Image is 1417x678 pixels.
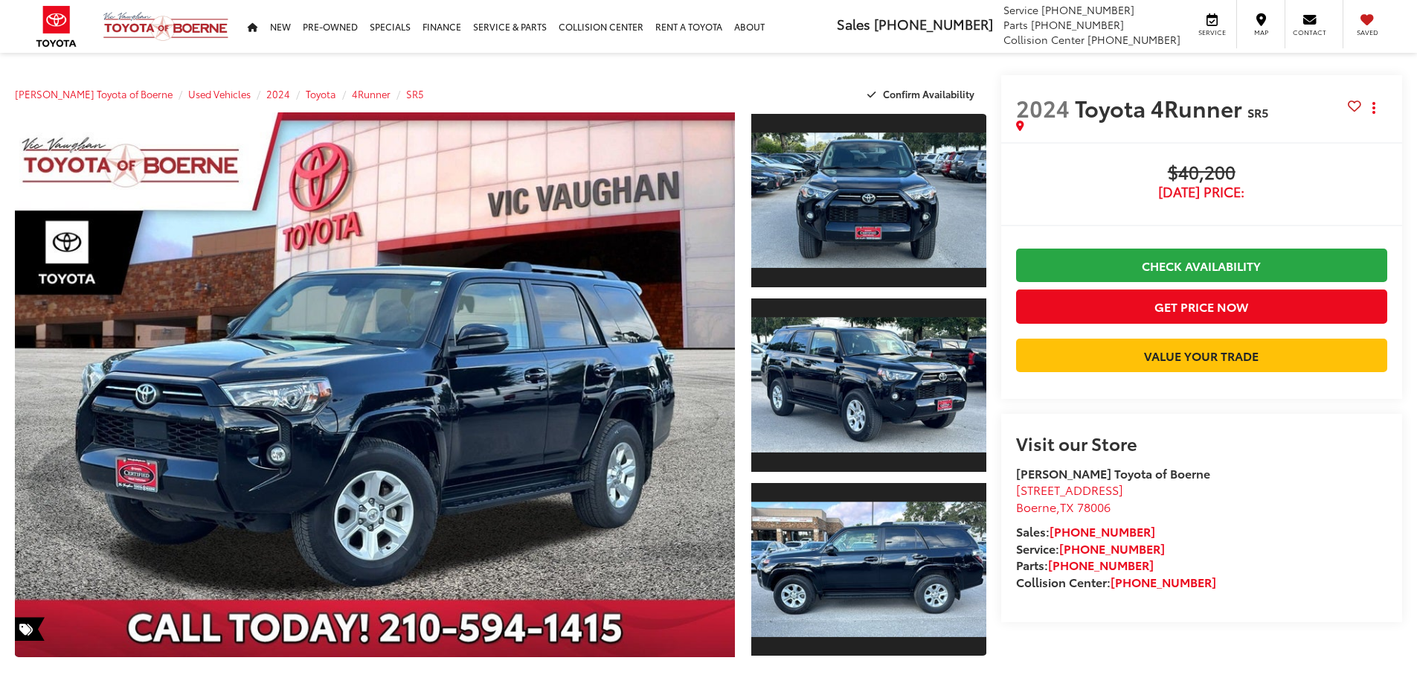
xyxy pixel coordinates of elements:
a: Expand Photo 0 [15,112,735,657]
button: Confirm Availability [859,81,986,107]
img: 2024 Toyota 4Runner SR5 [748,318,988,452]
button: Actions [1361,95,1387,121]
a: Toyota [306,87,336,100]
a: [PHONE_NUMBER] [1111,573,1216,590]
strong: Service: [1016,540,1165,557]
a: [PHONE_NUMBER] [1048,556,1154,573]
span: Confirm Availability [883,87,974,100]
span: Boerne [1016,498,1056,515]
a: Value Your Trade [1016,339,1387,372]
a: [PERSON_NAME] Toyota of Boerne [15,87,173,100]
span: SR5 [1247,103,1268,121]
strong: Collision Center: [1016,573,1216,590]
span: Sales [837,14,870,33]
a: Expand Photo 3 [751,482,986,658]
span: 78006 [1077,498,1111,515]
strong: [PERSON_NAME] Toyota of Boerne [1016,464,1210,482]
span: [PHONE_NUMBER] [1041,2,1134,17]
span: TX [1060,498,1074,515]
span: Parts [1003,17,1028,32]
span: Map [1244,28,1277,37]
img: 2024 Toyota 4Runner SR5 [7,109,742,660]
span: dropdown dots [1372,102,1375,114]
img: 2024 Toyota 4Runner SR5 [748,133,988,268]
img: 2024 Toyota 4Runner SR5 [748,502,988,636]
span: [PHONE_NUMBER] [1031,17,1124,32]
span: Saved [1351,28,1384,37]
span: Special [15,617,45,641]
span: Service [1195,28,1229,37]
a: Expand Photo 1 [751,112,986,289]
a: [PHONE_NUMBER] [1050,522,1155,540]
span: $40,200 [1016,162,1387,185]
span: [PHONE_NUMBER] [874,14,993,33]
span: Toyota 4Runner [1075,92,1247,124]
img: Vic Vaughan Toyota of Boerne [103,11,229,42]
span: Service [1003,2,1038,17]
a: SR5 [406,87,424,100]
span: 2024 [1016,92,1070,124]
strong: Sales: [1016,522,1155,540]
span: [STREET_ADDRESS] [1016,481,1123,498]
strong: Parts: [1016,556,1154,573]
button: Get Price Now [1016,290,1387,323]
a: Used Vehicles [188,87,251,100]
span: Collision Center [1003,32,1085,47]
span: Contact [1293,28,1326,37]
a: [PHONE_NUMBER] [1059,540,1165,557]
a: 4Runner [352,87,391,100]
span: , [1016,498,1111,515]
a: Expand Photo 2 [751,297,986,473]
span: [PHONE_NUMBER] [1087,32,1180,47]
h2: Visit our Store [1016,433,1387,452]
a: 2024 [266,87,290,100]
a: [STREET_ADDRESS] Boerne,TX 78006 [1016,481,1123,515]
a: Check Availability [1016,249,1387,282]
span: [DATE] Price: [1016,185,1387,199]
